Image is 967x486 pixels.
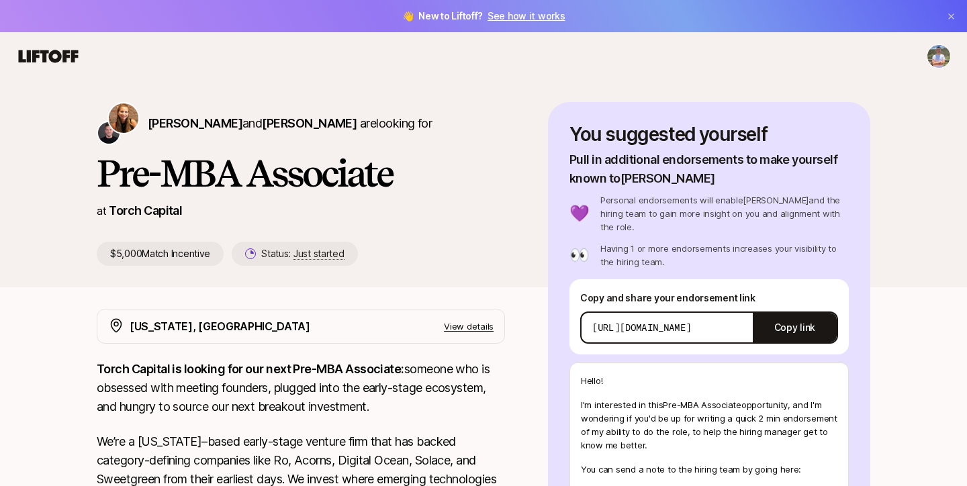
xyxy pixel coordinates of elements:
img: Christopher Harper [98,122,120,144]
a: See how it works [488,10,565,21]
p: Copy and share your endorsement link [580,290,838,306]
span: Just started [293,248,344,260]
span: [PERSON_NAME] [262,116,357,130]
button: Luis Cusihuallpa Solorzano [927,44,951,68]
p: Status: [261,246,344,262]
p: Hello! [581,374,837,387]
p: View details [444,320,494,333]
p: [US_STATE], [GEOGRAPHIC_DATA] [130,318,310,335]
span: 👋 New to Liftoff? [402,8,565,24]
p: [URL][DOMAIN_NAME] [592,321,691,334]
p: at [97,202,106,220]
p: someone who is obsessed with meeting founders, plugged into the early-stage ecosystem, and hungry... [97,360,505,416]
p: 💜 [569,205,590,222]
p: 👀 [569,247,590,263]
button: Copy link [753,309,837,346]
img: Katie Reiner [109,103,138,133]
p: Having 1 or more endorsements increases your visibility to the hiring team. [600,242,849,269]
span: [PERSON_NAME] [148,116,242,130]
strong: Torch Capital is looking for our next Pre-MBA Associate: [97,362,404,376]
h1: Pre-MBA Associate [97,153,505,193]
p: $5,000 Match Incentive [97,242,224,266]
img: Luis Cusihuallpa Solorzano [927,45,950,68]
p: Pull in additional endorsements to make yourself known to [PERSON_NAME] [569,150,849,188]
p: Personal endorsements will enable [PERSON_NAME] and the hiring team to gain more insight on you a... [600,193,849,234]
a: Torch Capital [109,203,182,217]
p: are looking for [148,114,432,133]
p: You can send a note to the hiring team by going here: [581,463,837,476]
p: I'm interested in this Pre-MBA Associate opportunity , and I'm wondering if you'd be up for writi... [581,398,837,452]
span: and [242,116,357,130]
p: You suggested yourself [569,124,849,145]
